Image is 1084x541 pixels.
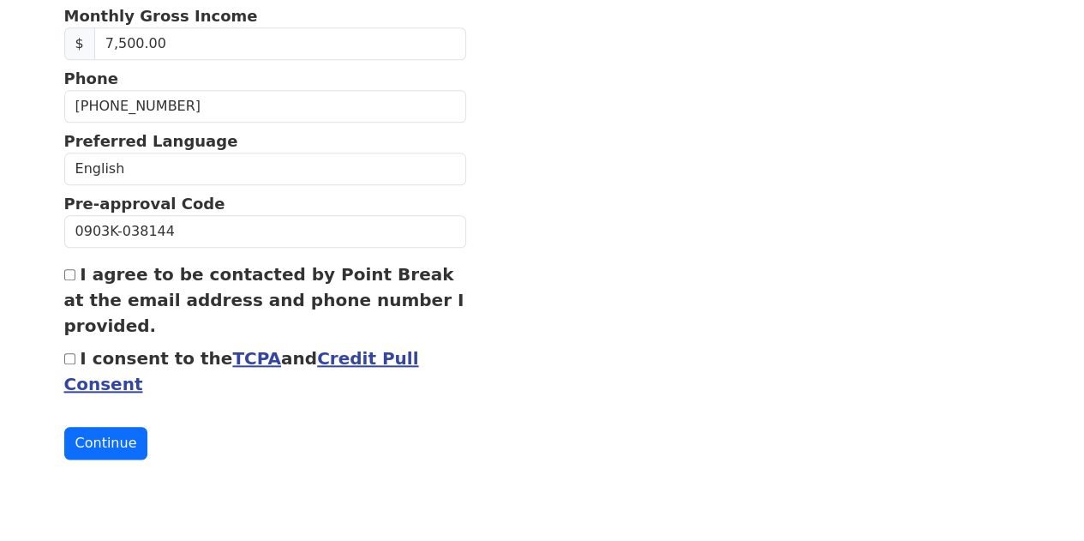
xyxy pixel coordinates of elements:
[64,264,464,336] label: I agree to be contacted by Point Break at the email address and phone number I provided.
[232,348,281,369] a: TCPA
[64,4,467,27] p: Monthly Gross Income
[94,27,466,60] input: Monthly Gross Income
[64,69,118,87] strong: Phone
[64,27,95,60] span: $
[64,195,225,213] strong: Pre-approval Code
[64,90,467,123] input: Phone
[64,427,148,460] button: Continue
[64,215,467,248] input: Pre-approval Code
[64,348,419,394] label: I consent to the and
[64,132,238,150] strong: Preferred Language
